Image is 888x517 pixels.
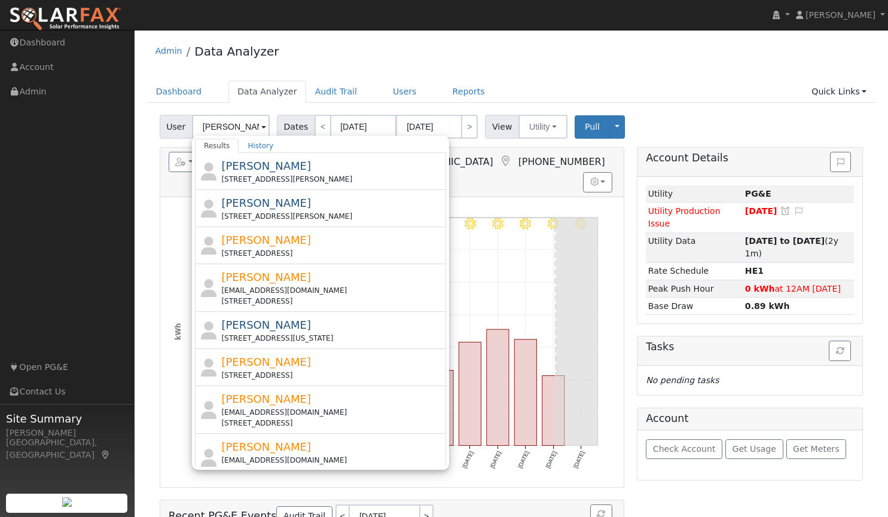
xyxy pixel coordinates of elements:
span: [PHONE_NUMBER] [518,156,605,167]
a: Admin [155,46,182,56]
span: Rocklin, [GEOGRAPHIC_DATA] [354,156,493,167]
div: [STREET_ADDRESS][PERSON_NAME] [221,211,443,222]
div: [STREET_ADDRESS] [221,248,443,259]
a: Map [100,450,111,460]
text: [DATE] [517,450,530,469]
div: [EMAIL_ADDRESS][DOMAIN_NAME] [221,455,443,466]
button: Get Usage [725,439,783,460]
span: [PERSON_NAME] [805,10,875,20]
span: (2y 1m) [745,236,838,258]
span: [PERSON_NAME] [221,234,311,246]
td: Rate Schedule [646,262,743,280]
text: [DATE] [544,450,558,469]
img: SolarFax [9,7,121,32]
strong: T [745,266,764,276]
button: Utility [518,115,567,139]
text: [DATE] [572,450,586,469]
a: Results [195,139,239,153]
rect: onclick="" [459,342,481,445]
input: Select a User [192,115,270,139]
i: No pending tasks [646,375,719,385]
span: User [160,115,193,139]
div: [EMAIL_ADDRESS][DOMAIN_NAME] [221,407,443,418]
span: Site Summary [6,411,128,427]
a: > [461,115,478,139]
td: at 12AM [DATE] [743,280,854,297]
div: [STREET_ADDRESS][PERSON_NAME] [221,174,443,185]
td: Base Draw [646,298,743,315]
span: Get Usage [733,444,776,454]
a: Map [499,155,512,167]
span: Pull [585,122,600,131]
h5: Tasks [646,341,854,353]
a: Quick Links [802,81,875,103]
rect: onclick="" [514,339,536,446]
strong: [DATE] to [DATE] [745,236,825,246]
h5: Account [646,412,688,424]
div: [STREET_ADDRESS] [221,296,443,307]
button: Check Account [646,439,722,460]
i: Edit Issue [794,207,804,215]
span: Get Meters [793,444,840,454]
span: [PERSON_NAME] [221,160,311,172]
a: < [315,115,331,139]
i: 8/14 - Clear [465,218,476,230]
a: Audit Trail [306,81,366,103]
span: [DATE] [745,206,777,216]
h5: Account Details [646,152,854,164]
a: Snooze this issue [780,206,791,216]
span: [PERSON_NAME] [221,319,311,331]
div: [STREET_ADDRESS][US_STATE] [221,333,443,344]
rect: onclick="" [487,329,509,445]
td: Peak Push Hour [646,280,743,297]
span: [PERSON_NAME] [221,197,311,209]
span: [PERSON_NAME] [221,440,311,453]
img: retrieve [62,497,72,507]
text: [DATE] [489,450,502,469]
div: [STREET_ADDRESS] [221,370,443,381]
a: Dashboard [147,81,211,103]
span: Check Account [653,444,716,454]
span: [PERSON_NAME] [221,356,311,368]
strong: 0.89 kWh [745,301,790,311]
span: Dates [277,115,315,139]
text: [DATE] [461,450,475,469]
strong: 0 kWh [745,284,775,293]
i: 8/17 - Clear [548,218,559,230]
td: Utility Data [646,233,743,262]
a: Reports [444,81,494,103]
div: [EMAIL_ADDRESS][DOMAIN_NAME] [221,285,443,296]
button: Get Meters [786,439,847,460]
a: Users [384,81,426,103]
a: Data Analyzer [194,44,279,59]
button: Refresh [829,341,851,361]
text: kWh [173,323,182,340]
button: Pull [575,115,610,139]
rect: onclick="" [542,376,564,446]
div: [STREET_ADDRESS] [221,466,443,476]
span: Utility Production Issue [648,206,721,228]
div: [STREET_ADDRESS] [221,418,443,429]
div: [GEOGRAPHIC_DATA], [GEOGRAPHIC_DATA] [6,436,128,461]
td: Utility [646,185,743,203]
i: 8/16 - Clear [520,218,532,230]
div: [PERSON_NAME] [6,427,128,439]
strong: ID: 17189438, authorized: 08/18/25 [745,189,771,198]
span: View [485,115,519,139]
a: Data Analyzer [228,81,306,103]
button: Issue History [830,152,851,172]
a: History [239,139,282,153]
span: [PERSON_NAME] [221,393,311,405]
span: [PERSON_NAME] [221,271,311,283]
i: 8/15 - Clear [492,218,503,230]
rect: onclick="" [431,371,453,446]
